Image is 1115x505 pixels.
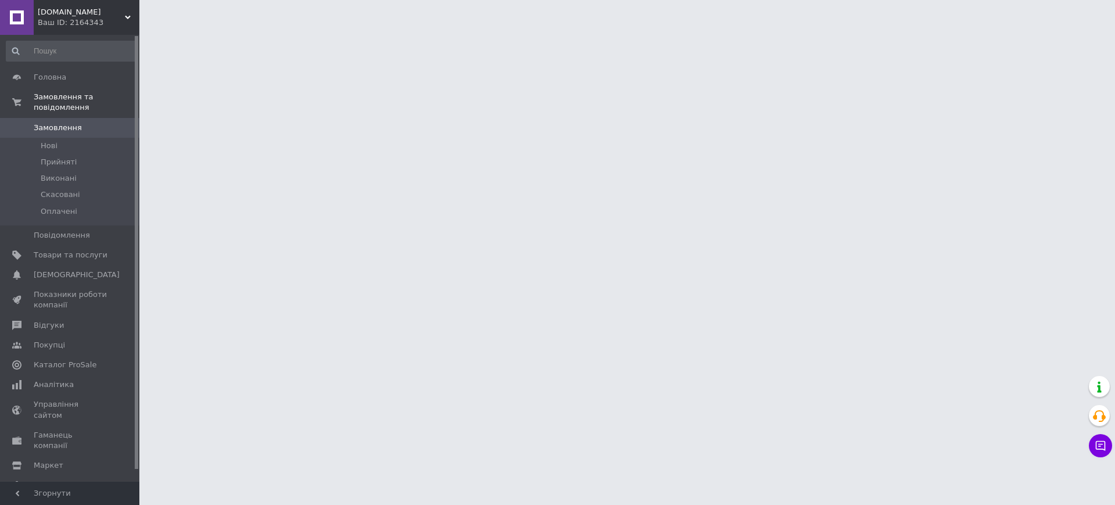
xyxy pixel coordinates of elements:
[34,92,139,113] span: Замовлення та повідомлення
[34,72,66,83] span: Головна
[41,189,80,200] span: Скасовані
[6,41,137,62] input: Пошук
[34,430,107,451] span: Гаманець компанії
[34,270,120,280] span: [DEMOGRAPHIC_DATA]
[34,289,107,310] span: Показники роботи компанії
[41,157,77,167] span: Прийняті
[38,7,125,17] span: velo.in.net
[41,173,77,184] span: Виконані
[1089,434,1112,457] button: Чат з покупцем
[38,17,139,28] div: Ваш ID: 2164343
[34,399,107,420] span: Управління сайтом
[34,340,65,350] span: Покупці
[34,123,82,133] span: Замовлення
[34,360,96,370] span: Каталог ProSale
[41,206,77,217] span: Оплачені
[34,250,107,260] span: Товари та послуги
[34,320,64,331] span: Відгуки
[34,230,90,241] span: Повідомлення
[34,379,74,390] span: Аналітика
[41,141,57,151] span: Нові
[34,480,93,490] span: Налаштування
[34,460,63,471] span: Маркет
